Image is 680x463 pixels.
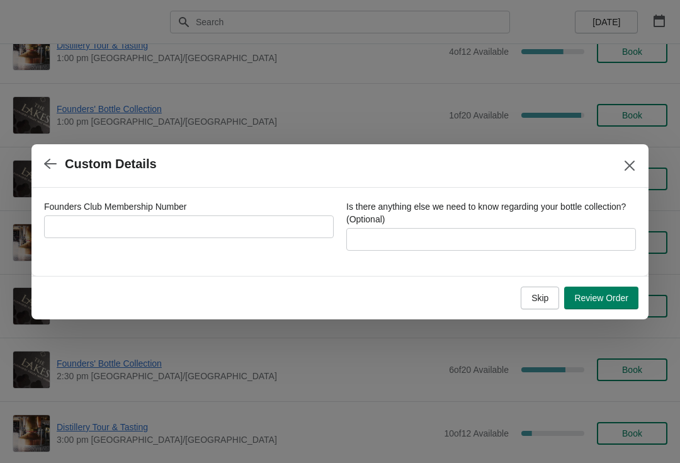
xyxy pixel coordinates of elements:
[564,287,638,309] button: Review Order
[44,200,186,213] label: Founders Club Membership Number
[346,200,636,226] label: Is there anything else we need to know regarding your bottle collection? (Optional)
[618,154,641,177] button: Close
[521,287,559,309] button: Skip
[531,293,548,303] span: Skip
[574,293,628,303] span: Review Order
[65,157,157,171] h2: Custom Details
